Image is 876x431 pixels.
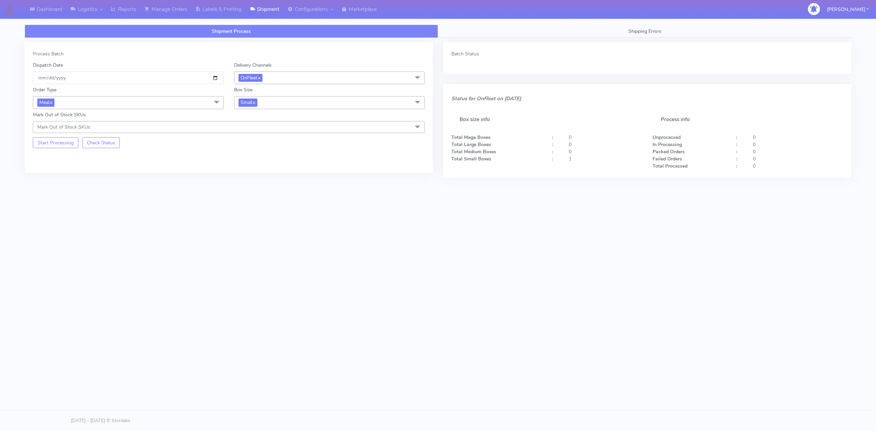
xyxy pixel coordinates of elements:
strong: Packed Orders [653,148,685,155]
strong: : [736,141,737,148]
h5: Process info [653,108,843,131]
div: 0 [748,162,848,170]
span: Shipment Process [212,28,251,35]
div: Batch Status [451,50,843,57]
button: Start Processing [33,137,78,148]
strong: : [552,134,553,141]
strong: Total Mega Boxes [451,134,491,141]
strong: Total Large Boxes [451,141,491,148]
div: 1 [564,155,647,162]
label: Mark Out of Stock SKUs [33,111,86,118]
span: Meal [37,99,54,106]
a: x [252,99,255,106]
button: [PERSON_NAME] [822,2,874,16]
strong: In Processing [653,141,682,148]
div: 0 [564,134,647,141]
strong: : [736,156,737,162]
div: 0 [748,148,848,155]
div: Process Batch [33,50,425,57]
span: Mark Out of Stock SKUs [37,124,90,130]
strong: Total Processed [653,163,687,169]
div: 0 [748,155,848,162]
strong: Unprocessed [653,134,681,141]
label: Box Size [234,86,253,93]
span: Shipping Errors [628,28,661,35]
div: 0 [564,148,647,155]
strong: : [552,156,553,162]
div: 0 [748,141,848,148]
strong: : [736,148,737,155]
a: x [49,99,52,106]
label: Order Type [33,86,56,93]
div: 0 [564,141,647,148]
label: Delivery Channels [234,62,272,69]
button: Check Status [82,137,120,148]
i: Status for OnFleet on [DATE] [451,95,521,102]
strong: Total Medium Boxes [451,148,496,155]
strong: Total Small Boxes [451,156,491,162]
strong: : [736,163,737,169]
strong: : [552,148,553,155]
strong: : [736,134,737,141]
span: OnFleet [239,74,262,82]
label: Dispatch Date [33,62,63,69]
span: Small [239,99,257,106]
h5: Box size info [451,108,642,131]
a: x [257,74,260,81]
div: 0 [748,134,848,141]
strong: Failed Orders [653,156,682,162]
strong: : [552,141,553,148]
ul: Tabs [25,25,851,38]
